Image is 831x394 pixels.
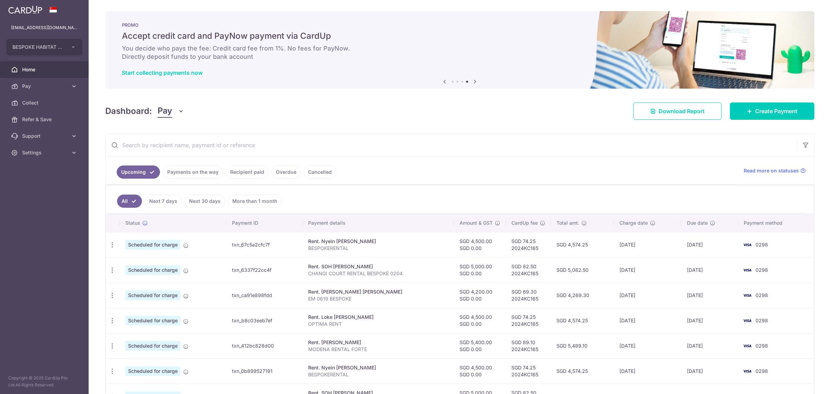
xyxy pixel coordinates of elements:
[740,291,754,299] img: Bank Card
[125,316,180,325] span: Scheduled for charge
[308,339,448,346] div: Rent. [PERSON_NAME]
[158,105,184,118] button: Pay
[308,364,448,371] div: Rent. Nyein [PERSON_NAME]
[22,116,68,123] span: Refer & Save
[740,367,754,375] img: Bank Card
[454,283,506,308] td: SGD 4,200.00 SGD 0.00
[12,44,64,51] span: BESPOKE HABITAT FORTE PTE. LTD.
[744,167,806,174] a: Read more on statuses
[308,288,448,295] div: Rent. [PERSON_NAME] [PERSON_NAME]
[614,232,681,257] td: [DATE]
[226,308,302,333] td: txn_b8c03eeb7ef
[117,195,142,208] a: All
[226,333,302,358] td: txn_412bc828d00
[145,195,182,208] a: Next 7 days
[308,238,448,245] div: Rent. Nyein [PERSON_NAME]
[226,165,269,179] a: Recipient paid
[22,149,68,156] span: Settings
[454,308,506,333] td: SGD 4,500.00 SGD 0.00
[730,102,814,120] a: Create Payment
[787,373,824,391] iframe: Opens a widget where you can find more information
[551,358,614,384] td: SGD 4,574.25
[614,308,681,333] td: [DATE]
[551,333,614,358] td: SGD 5,489.10
[506,308,551,333] td: SGD 74.25 2024KC165
[308,314,448,321] div: Rent. Loke [PERSON_NAME]
[740,266,754,274] img: Bank Card
[226,257,302,283] td: txn_6337f22cc4f
[308,371,448,378] p: BESPOKERENTAL
[756,368,768,374] span: 0298
[551,257,614,283] td: SGD 5,082.50
[105,105,152,117] h4: Dashboard:
[454,358,506,384] td: SGD 4,500.00 SGD 0.00
[506,358,551,384] td: SGD 74.25 2024KC165
[614,333,681,358] td: [DATE]
[125,265,180,275] span: Scheduled for charge
[738,214,814,232] th: Payment method
[614,358,681,384] td: [DATE]
[659,107,705,115] span: Download Report
[304,165,336,179] a: Cancelled
[125,341,180,351] span: Scheduled for charge
[308,270,448,277] p: CHANGI COURT RENTAL BESPOKE 0204
[122,30,798,42] h5: Accept credit card and PayNow payment via CardUp
[459,220,493,226] span: Amount & GST
[308,321,448,328] p: OPTIMA RENT
[614,257,681,283] td: [DATE]
[308,295,448,302] p: EM 0619 BESPOKE
[22,66,68,73] span: Home
[158,105,172,118] span: Pay
[22,133,68,140] span: Support
[551,283,614,308] td: SGD 4,269.30
[551,232,614,257] td: SGD 4,574.25
[185,195,225,208] a: Next 30 days
[106,134,797,156] input: Search by recipient name, payment id or reference
[22,83,68,90] span: Pay
[271,165,301,179] a: Overdue
[8,6,42,14] img: CardUp
[125,290,180,300] span: Scheduled for charge
[308,245,448,252] p: BESPOKERENTAL
[681,283,738,308] td: [DATE]
[228,195,282,208] a: More than 1 month
[756,317,768,323] span: 0298
[125,366,180,376] span: Scheduled for charge
[740,342,754,350] img: Bank Card
[226,283,302,308] td: txn_ca91e898fdd
[687,220,708,226] span: Due date
[125,220,140,226] span: Status
[454,232,506,257] td: SGD 4,500.00 SGD 0.00
[681,308,738,333] td: [DATE]
[556,220,579,226] span: Total amt.
[506,283,551,308] td: SGD 69.30 2024KC165
[454,333,506,358] td: SGD 5,400.00 SGD 0.00
[117,165,160,179] a: Upcoming
[619,220,648,226] span: Charge date
[122,44,798,61] h6: You decide who pays the fee: Credit card fee from 1%. No fees for PayNow. Directly deposit funds ...
[756,267,768,273] span: 0298
[756,343,768,349] span: 0298
[308,346,448,353] p: MODENA RENTAL FORTE
[454,257,506,283] td: SGD 5,000.00 SGD 0.00
[614,283,681,308] td: [DATE]
[681,358,738,384] td: [DATE]
[744,167,799,174] span: Read more on statuses
[125,240,180,250] span: Scheduled for charge
[681,232,738,257] td: [DATE]
[506,232,551,257] td: SGD 74.25 2024KC165
[740,316,754,325] img: Bank Card
[122,22,798,28] p: PROMO
[511,220,538,226] span: CardUp fee
[226,232,302,257] td: txn_67c5a2cfc7f
[105,11,814,89] img: paynow Banner
[633,102,722,120] a: Download Report
[506,257,551,283] td: SGD 82.50 2024KC165
[681,333,738,358] td: [DATE]
[163,165,223,179] a: Payments on the way
[756,292,768,298] span: 0298
[6,39,82,55] button: BESPOKE HABITAT FORTE PTE. LTD.
[506,333,551,358] td: SGD 89.10 2024KC165
[226,214,302,232] th: Payment ID
[308,263,448,270] div: Rent. SOH [PERSON_NAME]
